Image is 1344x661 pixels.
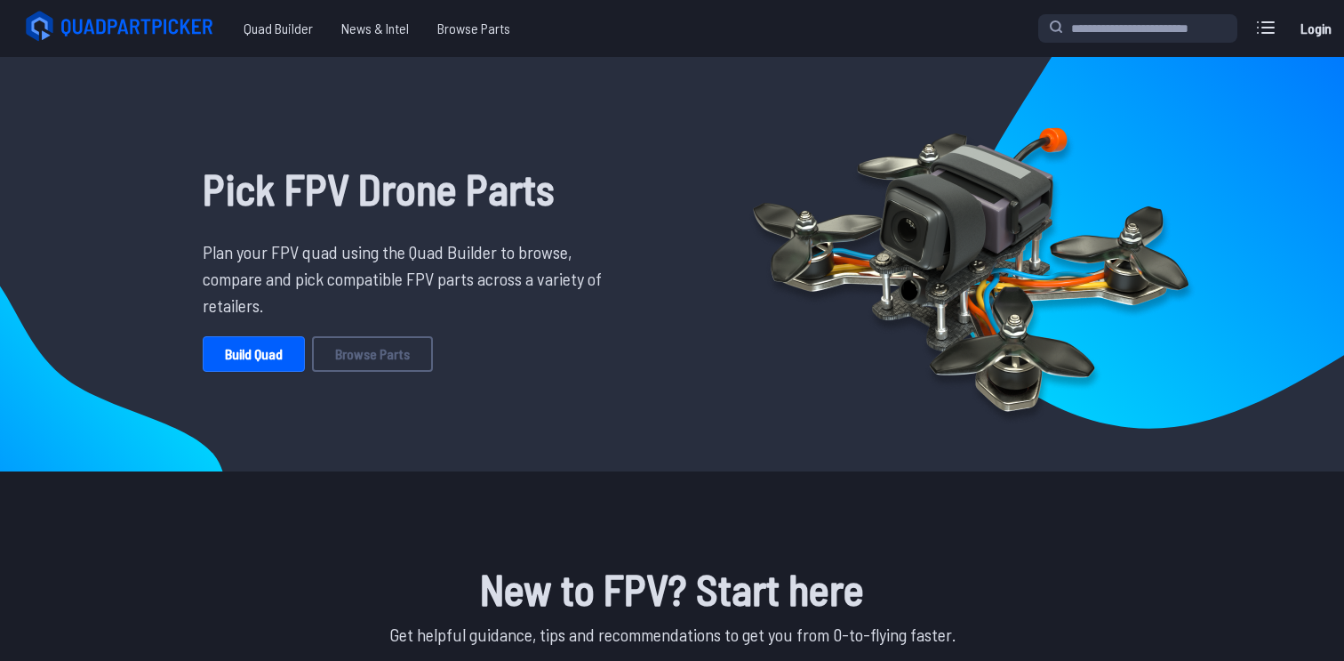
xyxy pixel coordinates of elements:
a: Quad Builder [229,11,327,46]
a: News & Intel [327,11,423,46]
h1: Pick FPV Drone Parts [203,157,615,221]
img: Quadcopter [715,86,1227,442]
p: Get helpful guidance, tips and recommendations to get you from 0-to-flying faster. [188,621,1156,648]
h1: New to FPV? Start here [188,557,1156,621]
a: Browse Parts [312,336,433,372]
a: Build Quad [203,336,305,372]
p: Plan your FPV quad using the Quad Builder to browse, compare and pick compatible FPV parts across... [203,238,615,318]
a: Login [1294,11,1337,46]
a: Browse Parts [423,11,524,46]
